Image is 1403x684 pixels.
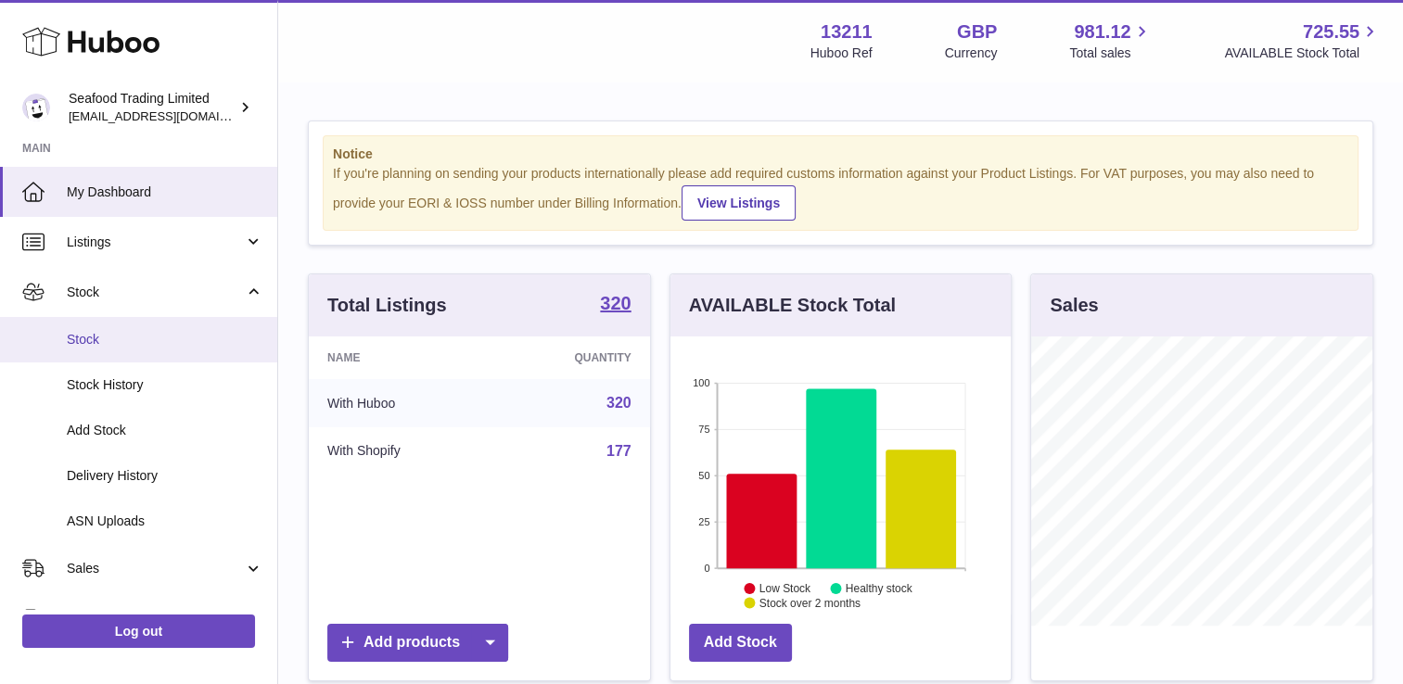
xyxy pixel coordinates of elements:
div: Huboo Ref [810,44,873,62]
div: Currency [945,44,998,62]
strong: 13211 [821,19,873,44]
strong: Notice [333,146,1348,163]
td: With Huboo [309,379,492,427]
text: 0 [704,563,709,574]
h3: Total Listings [327,293,447,318]
a: 320 [606,395,631,411]
span: Add Stock [67,422,263,439]
a: Log out [22,614,255,648]
span: Sales [67,560,244,577]
span: Delivery History [67,467,263,485]
span: ASN Uploads [67,513,263,530]
a: 177 [606,443,631,459]
a: Add products [327,624,508,662]
strong: 320 [600,294,631,312]
text: 100 [693,377,709,388]
span: 725.55 [1303,19,1359,44]
text: Stock over 2 months [759,597,861,610]
a: 320 [600,294,631,316]
th: Quantity [492,336,649,379]
text: Low Stock [759,582,811,595]
span: My Dashboard [67,184,263,201]
strong: GBP [957,19,997,44]
span: Listings [67,234,244,251]
span: Total sales [1069,44,1152,62]
a: Add Stock [689,624,792,662]
a: View Listings [682,185,796,221]
text: 25 [698,516,709,527]
span: AVAILABLE Stock Total [1224,44,1381,62]
text: 50 [698,470,709,481]
span: Stock History [67,376,263,394]
div: Seafood Trading Limited [69,90,236,125]
span: [EMAIL_ADDRESS][DOMAIN_NAME] [69,108,273,123]
img: internalAdmin-13211@internal.huboo.com [22,94,50,121]
span: Stock [67,284,244,301]
text: 75 [698,424,709,435]
text: Healthy stock [846,582,913,595]
h3: AVAILABLE Stock Total [689,293,896,318]
h3: Sales [1050,293,1098,318]
th: Name [309,336,492,379]
a: 981.12 Total sales [1069,19,1152,62]
div: If you're planning on sending your products internationally please add required customs informati... [333,165,1348,221]
a: 725.55 AVAILABLE Stock Total [1224,19,1381,62]
span: 981.12 [1074,19,1130,44]
td: With Shopify [309,427,492,475]
span: Stock [67,331,263,348]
